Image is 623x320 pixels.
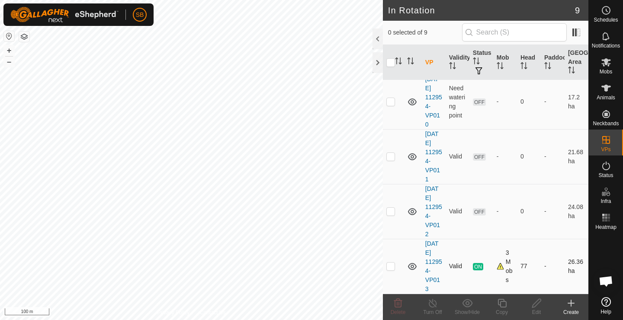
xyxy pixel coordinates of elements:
a: Help [589,294,623,318]
a: [DATE] 112954-VP012 [425,185,442,238]
span: Heatmap [595,225,617,230]
td: 77 [517,239,541,294]
button: Reset Map [4,31,14,41]
button: + [4,45,14,56]
a: Contact Us [200,309,225,317]
th: Paddock [541,45,565,80]
button: – [4,57,14,67]
td: 0 [517,74,541,129]
td: 26.36 ha [565,239,588,294]
td: - [541,129,565,184]
span: Status [598,173,613,178]
span: OFF [473,153,486,161]
span: Help [601,309,611,314]
input: Search (S) [462,23,567,41]
span: OFF [473,208,486,215]
p-sorticon: Activate to sort [568,68,575,75]
span: VPs [601,147,610,152]
p-sorticon: Activate to sort [449,63,456,70]
td: Need watering point [446,74,469,129]
div: Turn Off [415,308,450,316]
span: Schedules [594,17,618,22]
th: [GEOGRAPHIC_DATA] Area [565,45,588,80]
td: - [541,74,565,129]
th: Validity [446,45,469,80]
p-sorticon: Activate to sort [407,59,414,66]
span: ON [473,263,483,270]
div: - [497,97,514,106]
div: 3 Mobs [497,248,514,285]
span: 0 selected of 9 [388,28,462,37]
a: [DATE] 112954-VP013 [425,240,442,292]
p-sorticon: Activate to sort [497,63,504,70]
th: Status [469,45,493,80]
span: SB [136,10,144,19]
td: 21.68 ha [565,129,588,184]
span: Notifications [592,43,620,48]
td: 0 [517,129,541,184]
div: - [497,207,514,216]
h2: In Rotation [388,5,575,16]
td: - [541,184,565,239]
a: [DATE] 112954-VP011 [425,130,442,183]
th: Head [517,45,541,80]
span: Mobs [600,69,612,74]
p-sorticon: Activate to sort [473,59,480,66]
img: Gallagher Logo [10,7,119,22]
p-sorticon: Activate to sort [544,63,551,70]
div: Edit [519,308,554,316]
span: Infra [601,199,611,204]
td: 0 [517,184,541,239]
span: Animals [597,95,615,100]
td: Valid [446,239,469,294]
a: Privacy Policy [157,309,189,317]
td: Valid [446,129,469,184]
div: Copy [485,308,519,316]
a: Open chat [593,268,619,294]
td: Valid [446,184,469,239]
span: Neckbands [593,121,619,126]
button: Map Layers [19,32,29,42]
td: 24.08 ha [565,184,588,239]
div: - [497,152,514,161]
span: OFF [473,98,486,106]
td: 17.2 ha [565,74,588,129]
td: - [541,239,565,294]
div: Create [554,308,588,316]
span: Delete [391,309,406,315]
th: Mob [493,45,517,80]
th: VP [422,45,446,80]
p-sorticon: Activate to sort [395,59,402,66]
span: 9 [575,4,580,17]
a: [DATE] 112954-VP010 [425,76,442,128]
p-sorticon: Activate to sort [520,63,527,70]
div: Show/Hide [450,308,485,316]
